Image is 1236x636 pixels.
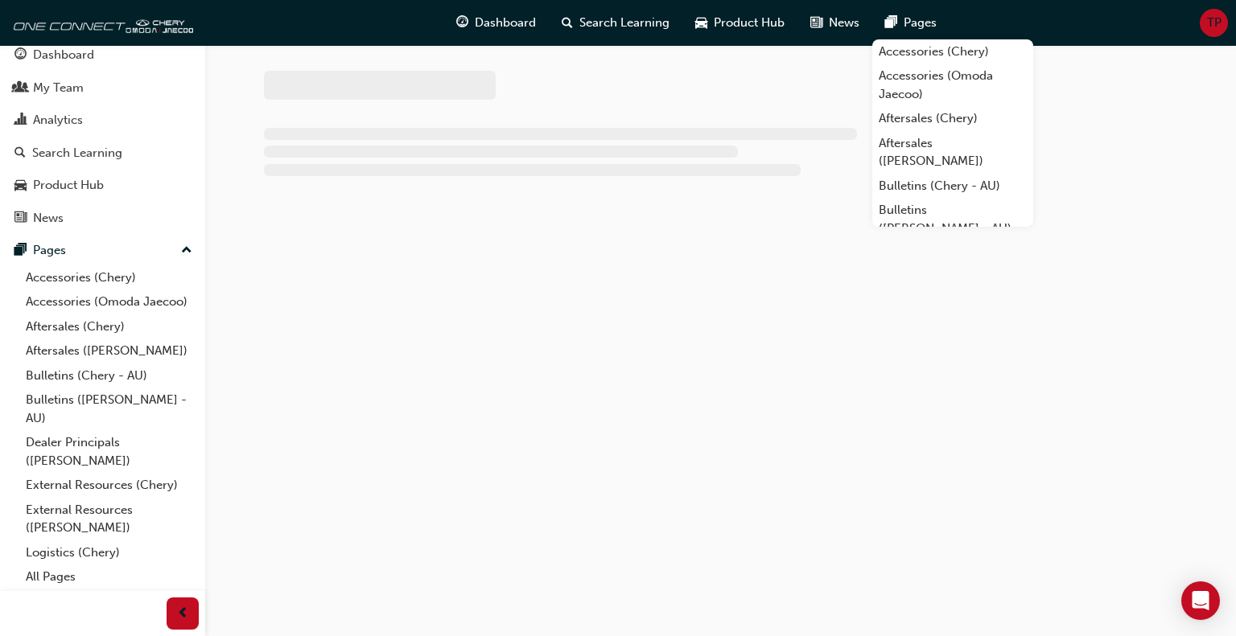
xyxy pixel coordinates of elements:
[6,236,199,265] button: Pages
[1200,9,1228,37] button: TP
[872,174,1033,199] a: Bulletins (Chery - AU)
[14,178,27,193] span: car-icon
[810,13,822,33] span: news-icon
[33,176,104,195] div: Product Hub
[33,79,84,97] div: My Team
[14,244,27,258] span: pages-icon
[6,73,199,103] a: My Team
[19,498,199,540] a: External Resources ([PERSON_NAME])
[19,430,199,473] a: Dealer Principals ([PERSON_NAME])
[872,39,1033,64] a: Accessories (Chery)
[19,289,199,314] a: Accessories (Omoda Jaecoo)
[6,40,199,70] a: Dashboard
[872,131,1033,174] a: Aftersales ([PERSON_NAME])
[562,13,573,33] span: search-icon
[19,265,199,290] a: Accessories (Chery)
[885,13,897,33] span: pages-icon
[33,209,64,228] div: News
[19,363,199,388] a: Bulletins (Chery - AU)
[181,240,192,261] span: up-icon
[6,37,199,236] button: DashboardMy TeamAnalyticsSearch LearningProduct HubNews
[6,170,199,200] a: Product Hub
[797,6,872,39] a: news-iconNews
[19,540,199,565] a: Logistics (Chery)
[682,6,797,39] a: car-iconProduct Hub
[475,14,536,32] span: Dashboard
[872,106,1033,131] a: Aftersales (Chery)
[177,604,189,624] span: prev-icon
[19,473,199,498] a: External Resources (Chery)
[19,314,199,339] a: Aftersales (Chery)
[33,241,66,260] div: Pages
[1207,14,1222,32] span: TP
[829,14,859,32] span: News
[19,388,199,430] a: Bulletins ([PERSON_NAME] - AU)
[549,6,682,39] a: search-iconSearch Learning
[19,339,199,363] a: Aftersales ([PERSON_NAME])
[872,64,1033,106] a: Accessories (Omoda Jaecoo)
[1181,581,1220,620] div: Open Intercom Messenger
[32,144,122,162] div: Search Learning
[714,14,785,32] span: Product Hub
[8,6,193,39] img: oneconnect
[14,211,27,226] span: news-icon
[33,111,83,129] div: Analytics
[6,203,199,233] a: News
[6,105,199,135] a: Analytics
[695,13,707,33] span: car-icon
[456,13,468,33] span: guage-icon
[6,138,199,168] a: Search Learning
[579,14,669,32] span: Search Learning
[14,113,27,128] span: chart-icon
[904,14,937,32] span: Pages
[14,146,26,161] span: search-icon
[19,564,199,589] a: All Pages
[872,198,1033,240] a: Bulletins ([PERSON_NAME] - AU)
[872,6,950,39] a: pages-iconPages
[14,81,27,96] span: people-icon
[443,6,549,39] a: guage-iconDashboard
[33,46,94,64] div: Dashboard
[14,48,27,63] span: guage-icon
